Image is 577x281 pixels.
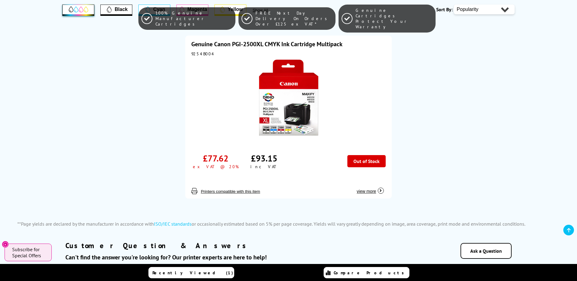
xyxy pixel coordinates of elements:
[154,221,192,227] a: ISO/IEC standards
[193,164,239,169] div: ex VAT @ 20%
[155,10,232,27] span: 100% Genuine Manufacturer Cartridges
[191,51,385,57] div: 9254B004
[355,182,386,194] button: view more
[17,220,560,228] p: **Page yields are declared by the manufacturer in accordance with or occasionally estimated based...
[251,153,277,164] div: £93.15
[12,246,46,258] span: Subscribe for Special Offers
[357,189,376,194] span: view more
[191,40,342,48] a: Genuine Canon PGI-2500XL CMYK Ink Cartridge Multipack
[199,189,262,194] button: Printers compatible with this item
[65,241,422,250] h2: Customer Question & Answers
[203,153,228,164] div: £77.62
[251,60,327,136] img: Canon PGI-2500XL CMYK Ink Cartridge Multipack
[65,253,422,261] h6: Can't find the answer you're looking for? Our printer experts are here to help!
[2,241,9,248] button: Close
[255,10,332,27] span: FREE Next Day Delivery On Orders Over £125 ex VAT*
[334,270,407,276] span: Compare Products
[347,155,386,167] div: Out of Stock
[324,267,409,278] a: Compare Products
[152,270,233,276] span: Recently Viewed (1)
[461,243,512,259] a: Ask a Question
[148,267,234,278] a: Recently Viewed (1)
[356,8,433,29] span: Genuine Cartridges Protect Your Warranty
[250,164,278,169] div: inc VAT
